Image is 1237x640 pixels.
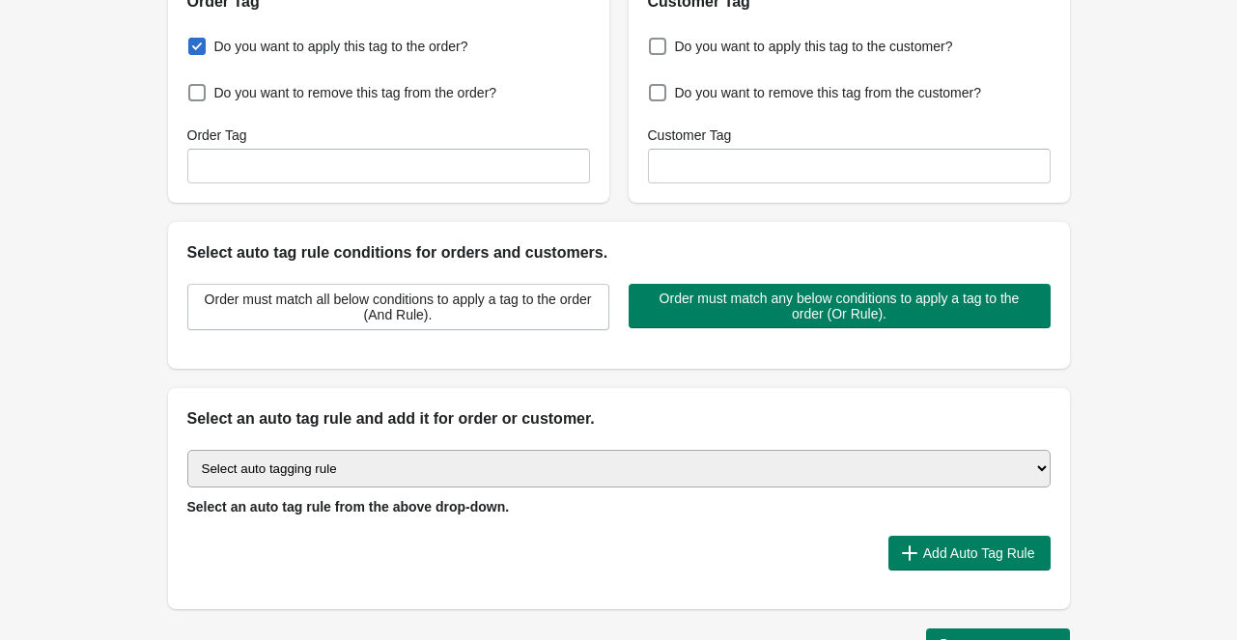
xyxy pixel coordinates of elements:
label: Customer Tag [648,125,732,145]
span: Add Auto Tag Rule [923,545,1035,561]
span: Do you want to apply this tag to the order? [214,37,468,56]
h2: Select an auto tag rule and add it for order or customer. [187,407,1051,431]
label: Order Tag [187,125,247,145]
span: Do you want to apply this tag to the customer? [675,37,953,56]
button: Order must match any below conditions to apply a tag to the order (Or Rule). [629,284,1051,328]
span: Do you want to remove this tag from the order? [214,83,497,102]
span: Select an auto tag rule from the above drop-down. [187,499,510,515]
h2: Select auto tag rule conditions for orders and customers. [187,241,1051,264]
span: Order must match any below conditions to apply a tag to the order (Or Rule). [644,291,1035,321]
button: Add Auto Tag Rule [888,536,1051,570]
span: Order must match all below conditions to apply a tag to the order (And Rule). [204,292,593,322]
button: Order must match all below conditions to apply a tag to the order (And Rule). [187,284,609,330]
span: Do you want to remove this tag from the customer? [675,83,981,102]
